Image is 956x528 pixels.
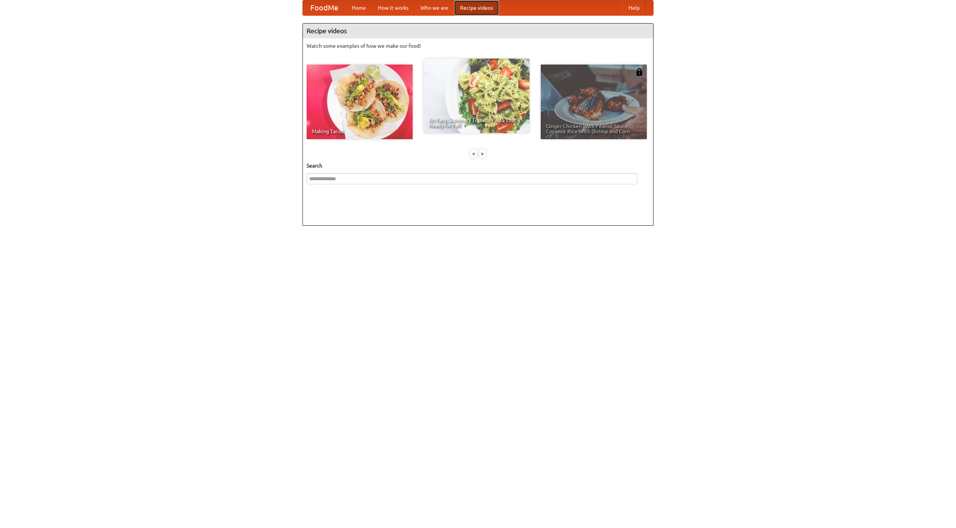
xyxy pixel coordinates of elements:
span: Making Tacos [312,129,407,134]
a: Making Tacos [307,65,413,139]
h5: Search [307,162,649,169]
div: » [479,149,486,158]
p: Watch some examples of how we make our food! [307,42,649,50]
a: Recipe videos [454,0,499,15]
a: FoodMe [303,0,346,15]
a: Who we are [415,0,454,15]
a: Help [623,0,646,15]
img: 483408.png [636,68,643,76]
a: An Easy, Summery Tomato Pasta That's Ready for Fall [423,59,530,133]
div: « [470,149,477,158]
h4: Recipe videos [303,24,653,38]
a: How it works [372,0,415,15]
a: Home [346,0,372,15]
span: An Easy, Summery Tomato Pasta That's Ready for Fall [429,118,524,128]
